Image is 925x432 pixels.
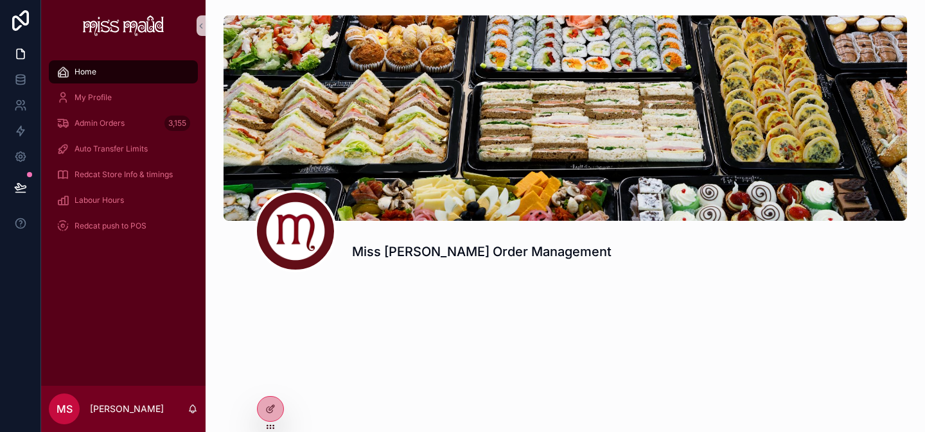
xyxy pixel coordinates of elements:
a: Redcat push to POS [49,214,198,238]
div: scrollable content [41,51,206,254]
span: Home [75,67,96,77]
h1: Miss [PERSON_NAME] Order Management [352,243,612,261]
a: Labour Hours [49,189,198,212]
span: MS [57,401,73,417]
a: Auto Transfer Limits [49,137,198,160]
div: 3,155 [164,116,190,131]
span: Redcat push to POS [75,221,146,231]
span: Redcat Store Info & timings [75,169,173,180]
span: My Profile [75,92,112,103]
a: Home [49,60,198,83]
a: Redcat Store Info & timings [49,163,198,186]
img: App logo [83,15,164,36]
p: [PERSON_NAME] [90,402,164,415]
span: Labour Hours [75,195,124,205]
a: My Profile [49,86,198,109]
a: Admin Orders3,155 [49,112,198,135]
span: Auto Transfer Limits [75,144,148,154]
span: Admin Orders [75,118,125,128]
